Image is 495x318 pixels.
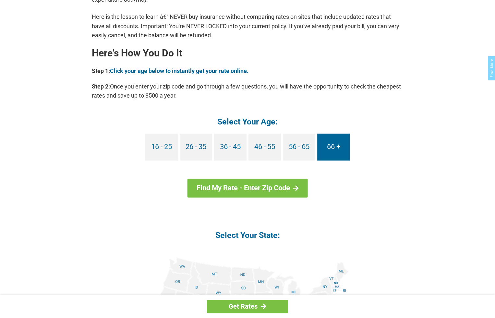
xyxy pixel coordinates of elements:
[283,134,315,160] a: 56 - 65
[214,134,247,160] a: 36 - 45
[92,230,403,241] h4: Select Your State:
[92,48,403,58] h2: Here's How You Do It
[92,116,403,127] h4: Select Your Age:
[248,134,281,160] a: 46 - 55
[92,82,403,100] p: Once you enter your zip code and go through a few questions, you will have the opportunity to che...
[92,67,110,74] b: Step 1:
[180,134,212,160] a: 26 - 35
[92,83,110,90] b: Step 2:
[317,134,350,160] a: 66 +
[110,67,248,74] a: Click your age below to instantly get your rate online.
[207,300,288,313] a: Get Rates
[187,179,308,197] a: Find My Rate - Enter Zip Code
[145,134,178,160] a: 16 - 25
[92,12,403,40] p: Here is the lesson to learn â€“ NEVER buy insurance without comparing rates on sites that include...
